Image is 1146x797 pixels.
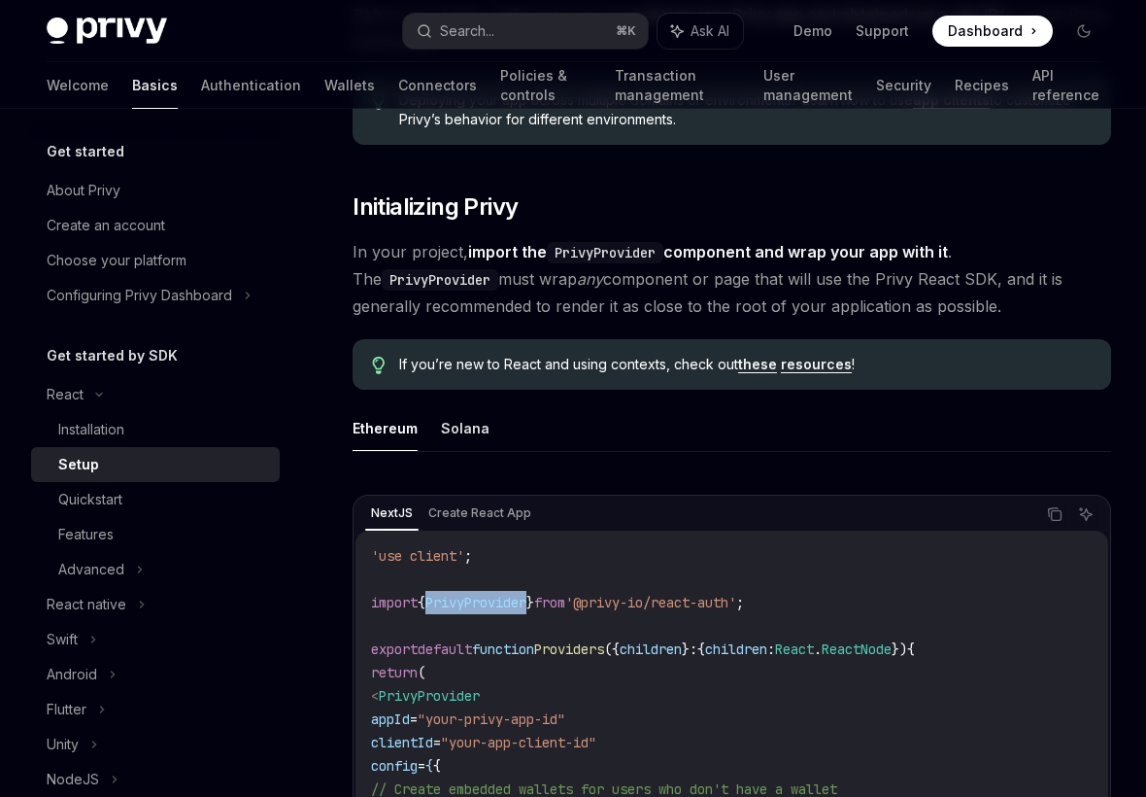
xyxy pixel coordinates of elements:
[464,547,472,565] span: ;
[425,594,526,611] span: PrivyProvider
[907,641,915,658] span: {
[410,710,418,728] span: =
[682,641,690,658] span: }
[955,62,1009,109] a: Recipes
[31,447,280,482] a: Setup
[47,17,167,45] img: dark logo
[382,269,498,291] code: PrivyProvider
[47,698,86,721] div: Flutter
[1032,62,1099,109] a: API reference
[379,687,480,705] span: PrivyProvider
[353,405,418,451] button: Ethereum
[822,641,892,658] span: ReactNode
[47,663,97,686] div: Android
[371,664,418,681] span: return
[371,734,433,751] span: clientId
[440,19,494,43] div: Search...
[763,62,853,109] a: User management
[418,594,425,611] span: {
[418,757,425,775] span: =
[781,356,852,373] a: resources
[738,356,777,373] a: these
[47,62,109,109] a: Welcome
[620,641,682,658] span: children
[371,641,418,658] span: export
[547,242,663,263] code: PrivyProvider
[398,62,477,109] a: Connectors
[418,641,472,658] span: default
[856,21,909,41] a: Support
[31,517,280,552] a: Features
[47,593,126,616] div: React native
[31,243,280,278] a: Choose your platform
[47,383,84,406] div: React
[58,488,122,511] div: Quickstart
[31,412,280,447] a: Installation
[371,594,418,611] span: import
[58,418,124,441] div: Installation
[615,62,740,109] a: Transaction management
[371,687,379,705] span: <
[441,405,489,451] button: Solana
[324,62,375,109] a: Wallets
[422,502,537,525] div: Create React App
[948,21,1023,41] span: Dashboard
[353,191,518,223] span: Initializing Privy
[876,62,931,109] a: Security
[657,14,743,49] button: Ask AI
[371,757,418,775] span: config
[616,23,636,39] span: ⌘ K
[31,173,280,208] a: About Privy
[565,594,736,611] span: '@privy-io/react-auth'
[47,768,99,791] div: NodeJS
[705,641,767,658] span: children
[399,90,1092,129] span: Deploying your app across multiple domains or environments? Learn how to use to customize Privy’s...
[1068,16,1099,47] button: Toggle dark mode
[697,641,705,658] span: {
[433,757,441,775] span: {
[47,733,79,756] div: Unity
[1073,502,1098,527] button: Ask AI
[31,482,280,517] a: Quickstart
[47,284,232,307] div: Configuring Privy Dashboard
[418,710,565,728] span: "your-privy-app-id"
[371,547,464,565] span: 'use client'
[58,558,124,581] div: Advanced
[371,710,410,728] span: appId
[690,641,697,658] span: :
[441,734,596,751] span: "your-app-client-id"
[425,757,433,775] span: {
[577,269,603,289] em: any
[403,14,649,49] button: Search...⌘K
[58,453,99,476] div: Setup
[472,641,534,658] span: function
[767,641,775,658] span: :
[793,21,832,41] a: Demo
[47,344,178,367] h5: Get started by SDK
[132,62,178,109] a: Basics
[399,355,1092,374] span: If you’re new to React and using contexts, check out !
[31,208,280,243] a: Create an account
[365,502,419,525] div: NextJS
[372,357,386,374] svg: Tip
[433,734,441,751] span: =
[47,628,78,651] div: Swift
[526,594,534,611] span: }
[1042,502,1067,527] button: Copy the contents from the code block
[892,641,907,658] span: })
[814,641,822,658] span: .
[736,594,744,611] span: ;
[47,179,120,202] div: About Privy
[418,664,425,681] span: (
[500,62,591,109] a: Policies & controls
[534,594,565,611] span: from
[47,249,186,272] div: Choose your platform
[201,62,301,109] a: Authentication
[604,641,620,658] span: ({
[468,242,948,261] strong: import the component and wrap your app with it
[534,641,604,658] span: Providers
[58,523,114,546] div: Features
[47,214,165,237] div: Create an account
[353,238,1111,320] span: In your project, . The must wrap component or page that will use the Privy React SDK, and it is g...
[932,16,1053,47] a: Dashboard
